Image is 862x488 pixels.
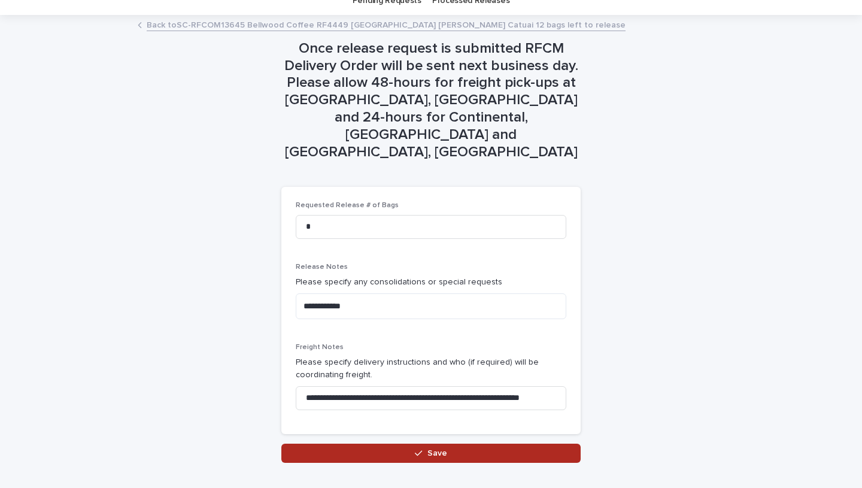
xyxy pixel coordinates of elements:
span: Save [427,449,447,457]
p: Please specify any consolidations or special requests [296,276,566,289]
span: Requested Release # of Bags [296,202,399,209]
button: Save [281,444,581,463]
span: Freight Notes [296,344,344,351]
p: Please specify delivery instructions and who (if required) will be coordinating freight. [296,356,566,381]
h1: Once release request is submitted RFCM Delivery Order will be sent next business day. Please allo... [281,40,581,161]
a: Back toSC-RFCOM13645 Bellwood Coffee RF4449 [GEOGRAPHIC_DATA] [PERSON_NAME] Catuai 12 bags left t... [147,17,626,31]
span: Release Notes [296,263,348,271]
